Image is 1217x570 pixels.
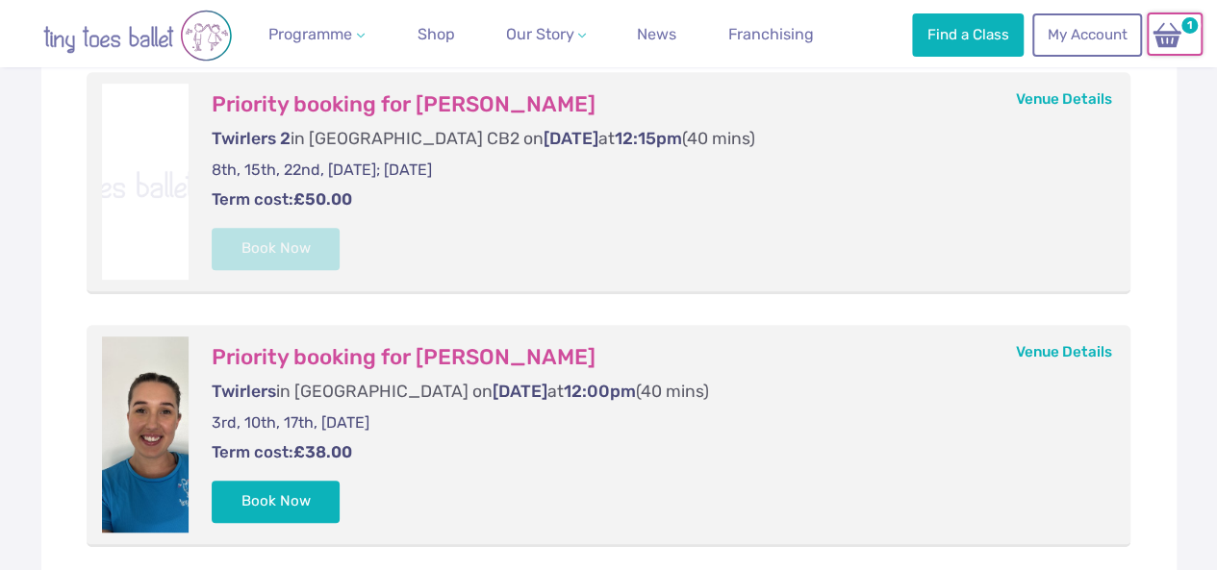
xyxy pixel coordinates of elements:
a: My Account [1032,13,1142,56]
a: Find a Class [912,13,1024,56]
span: Shop [418,25,455,43]
a: Our Story [497,15,594,54]
span: Twirlers 2 [212,129,291,148]
p: in [GEOGRAPHIC_DATA] on at (40 mins) [212,380,1093,404]
a: Venue Details [1016,343,1112,360]
strong: £50.00 [293,189,352,209]
p: in [GEOGRAPHIC_DATA] CB2 on at (40 mins) [212,127,1093,151]
img: tiny toes ballet [22,10,253,62]
span: 12:00pm [564,382,636,401]
span: [DATE] [544,129,598,148]
span: [DATE] [493,382,547,401]
a: Venue Details [1016,90,1112,108]
button: Book Now [212,481,341,523]
a: Franchising [721,15,822,54]
span: Programme [268,25,352,43]
span: 1 [1179,14,1201,37]
p: Term cost: [212,441,1093,464]
strong: £38.00 [293,442,352,461]
h3: Priority booking for [PERSON_NAME] [212,344,1093,371]
span: News [637,25,676,43]
span: 12:15pm [615,129,682,148]
h3: Priority booking for [PERSON_NAME] [212,91,1093,118]
p: Term cost: [212,188,1093,211]
a: 1 [1147,12,1203,56]
button: Book Now [212,228,341,270]
p: 8th, 15th, 22nd, [DATE]; [DATE] [212,160,1093,181]
span: Twirlers [212,382,276,401]
a: Shop [410,15,463,54]
span: Franchising [728,25,814,43]
a: News [629,15,684,54]
p: 3rd, 10th, 17th, [DATE] [212,412,1093,434]
a: Programme [261,15,372,54]
span: Our Story [505,25,573,43]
